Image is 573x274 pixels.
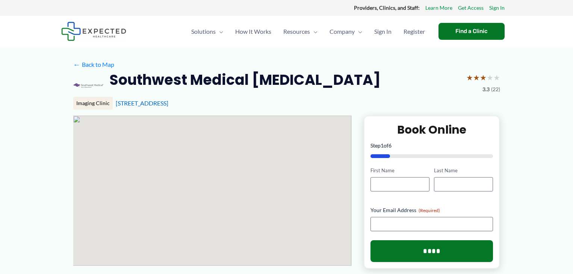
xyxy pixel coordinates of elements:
span: Register [404,18,425,45]
a: ResourcesMenu Toggle [277,18,324,45]
span: 1 [381,142,384,149]
a: CompanyMenu Toggle [324,18,368,45]
a: Learn More [425,3,452,13]
span: 6 [389,142,392,149]
nav: Primary Site Navigation [185,18,431,45]
img: Expected Healthcare Logo - side, dark font, small [61,22,126,41]
span: Menu Toggle [310,18,317,45]
span: Sign In [374,18,392,45]
span: Menu Toggle [216,18,223,45]
a: How It Works [229,18,277,45]
span: Resources [283,18,310,45]
a: Find a Clinic [438,23,505,40]
span: ← [73,61,80,68]
span: Company [330,18,355,45]
span: (22) [491,84,500,94]
div: Imaging Clinic [73,97,113,110]
label: Your Email Address [370,206,493,214]
strong: Providers, Clinics, and Staff: [354,5,420,11]
span: ★ [487,71,493,84]
span: ★ [473,71,480,84]
span: ★ [466,71,473,84]
span: How It Works [235,18,271,45]
a: Sign In [489,3,505,13]
span: 3.3 [482,84,490,94]
h2: Southwest Medical [MEDICAL_DATA] [109,71,381,89]
a: [STREET_ADDRESS] [116,99,168,107]
span: ★ [480,71,487,84]
span: Solutions [191,18,216,45]
a: ←Back to Map [73,59,114,70]
label: Last Name [434,167,493,174]
a: SolutionsMenu Toggle [185,18,229,45]
label: First Name [370,167,429,174]
a: Register [398,18,431,45]
a: Sign In [368,18,398,45]
span: ★ [493,71,500,84]
h2: Book Online [370,122,493,137]
span: (Required) [419,208,440,213]
p: Step of [370,143,493,148]
span: Menu Toggle [355,18,362,45]
a: Get Access [458,3,484,13]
